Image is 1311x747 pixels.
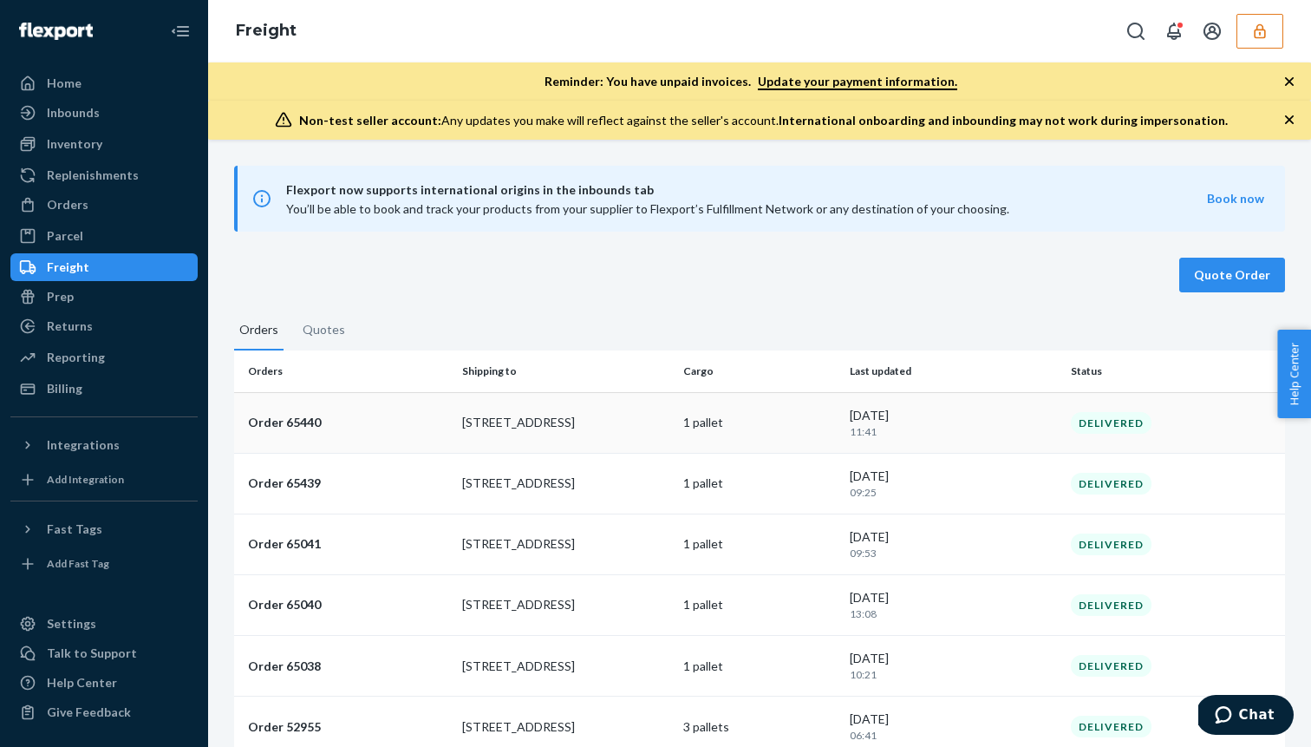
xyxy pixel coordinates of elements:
[47,318,93,335] div: Returns
[850,485,1057,500] p: 09:25
[10,222,198,250] a: Parcel
[1071,594,1151,616] div: DELIVERED
[1207,190,1264,207] button: Book now
[545,73,957,90] p: Reminder: You have unpaid invoices.
[10,466,198,494] a: Add Integration
[248,658,448,675] p: Order 65038
[676,351,842,392] th: Cargo
[850,546,1057,560] p: 09:53
[47,75,82,92] div: Home
[850,468,1057,500] div: [DATE]
[1071,716,1151,737] div: DELIVERED
[286,180,1207,200] span: Flexport now supports international origins in the inbounds tab
[47,380,82,397] div: Billing
[163,14,198,49] button: Close Navigation
[47,227,83,245] div: Parcel
[683,718,835,736] p: 3 pallets
[299,112,1228,129] div: Any updates you make will reflect against the seller's account.
[683,414,835,431] p: 1 pallet
[1198,695,1294,738] iframe: Opens a widget where you can chat to one of our agents
[850,728,1057,743] p: 06:41
[1179,258,1285,292] button: Quote Order
[10,698,198,726] button: Give Feedback
[779,113,1228,128] span: International onboarding and inbounding may not work during impersonation.
[850,711,1057,743] div: [DATE]
[19,23,93,40] img: Flexport logo
[47,135,102,153] div: Inventory
[234,351,455,392] th: Orders
[462,718,669,736] p: [STREET_ADDRESS]
[850,589,1057,621] div: [DATE]
[843,351,1064,392] th: Last updated
[462,535,669,553] p: [STREET_ADDRESS]
[10,130,198,158] a: Inventory
[850,424,1057,439] p: 11:41
[850,407,1057,439] div: [DATE]
[683,596,835,613] p: 1 pallet
[47,645,137,662] div: Talk to Support
[47,521,102,538] div: Fast Tags
[222,6,310,56] ol: breadcrumbs
[10,161,198,189] a: Replenishments
[10,550,198,578] a: Add Fast Tag
[234,320,284,351] button: Orders
[10,312,198,340] a: Returns
[1071,412,1151,434] div: DELIVERED
[10,69,198,97] a: Home
[248,414,448,431] p: Order 65440
[10,669,198,697] a: Help Center
[850,528,1057,560] div: [DATE]
[47,472,124,487] div: Add Integration
[462,596,669,613] p: [STREET_ADDRESS]
[47,288,74,305] div: Prep
[1071,473,1151,495] div: DELIVERED
[297,320,350,349] button: Quotes
[299,113,441,128] span: Non-test seller account:
[1195,14,1229,49] button: Open account menu
[47,615,96,632] div: Settings
[47,196,88,213] div: Orders
[47,674,117,691] div: Help Center
[10,253,198,281] a: Freight
[10,344,198,371] a: Reporting
[236,21,297,40] a: Freight
[47,349,105,366] div: Reporting
[10,191,198,219] a: Orders
[10,515,198,543] button: Fast Tags
[47,259,89,276] div: Freight
[683,475,835,492] p: 1 pallet
[1064,351,1285,392] th: Status
[462,475,669,492] p: [STREET_ADDRESS]
[683,658,835,675] p: 1 pallet
[10,375,198,403] a: Billing
[1071,655,1151,677] div: DELIVERED
[47,167,139,184] div: Replenishments
[10,639,198,667] button: Talk to Support
[462,658,669,675] p: [STREET_ADDRESS]
[10,431,198,459] button: Integrations
[10,283,198,311] a: Prep
[10,99,198,127] a: Inbounds
[850,650,1057,682] div: [DATE]
[248,475,448,492] p: Order 65439
[462,414,669,431] p: [STREET_ADDRESS]
[1119,14,1153,49] button: Open Search Box
[850,606,1057,621] p: 13:08
[758,74,957,90] a: Update your payment information.
[47,436,120,454] div: Integrations
[47,704,131,721] div: Give Feedback
[47,556,109,571] div: Add Fast Tag
[1157,14,1191,49] button: Open notifications
[47,104,100,121] div: Inbounds
[10,610,198,638] a: Settings
[1277,330,1311,418] button: Help Center
[850,667,1057,682] p: 10:21
[248,596,448,613] p: Order 65040
[286,201,1009,216] span: You’ll be able to book and track your products from your supplier to Flexport’s Fulfillment Netwo...
[248,718,448,736] p: Order 52955
[1071,534,1151,555] div: DELIVERED
[683,535,835,553] p: 1 pallet
[455,351,676,392] th: Shipping to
